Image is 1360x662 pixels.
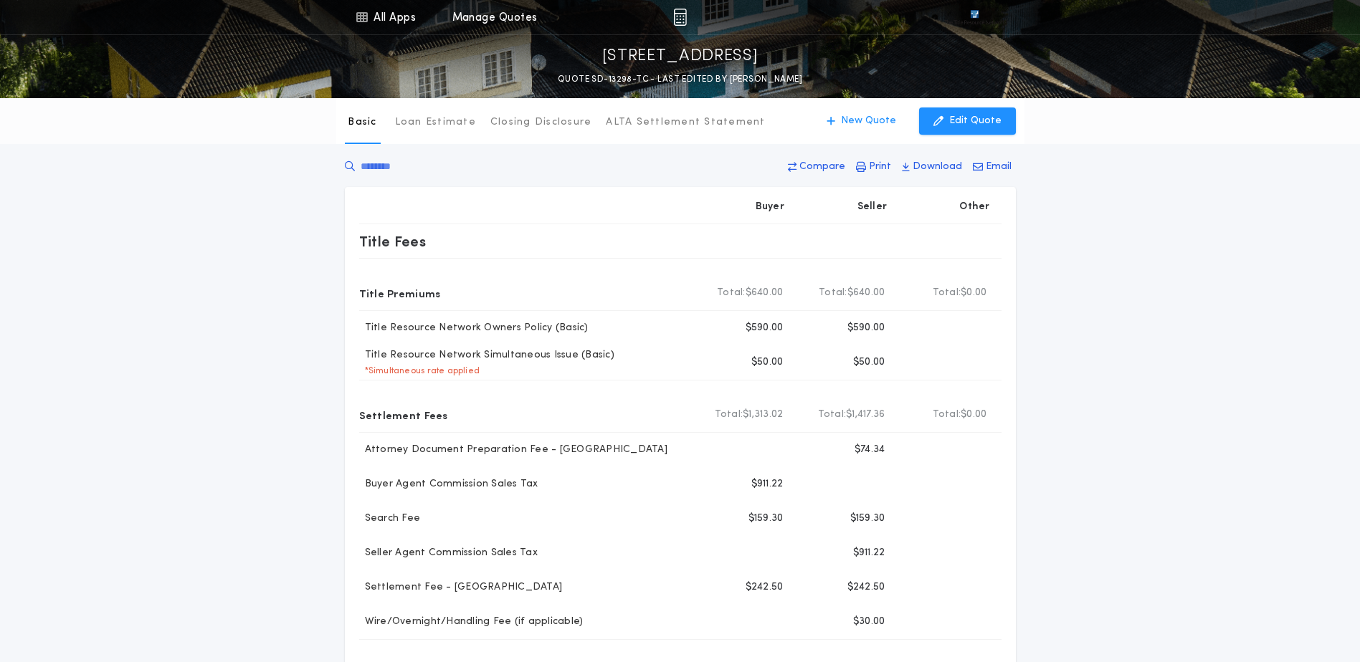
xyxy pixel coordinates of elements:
[602,45,759,68] p: [STREET_ADDRESS]
[673,9,687,26] img: img
[746,580,784,595] p: $242.50
[751,355,784,370] p: $50.00
[490,115,592,130] p: Closing Disclosure
[852,154,895,180] button: Print
[743,408,783,422] span: $1,313.02
[819,286,847,300] b: Total:
[359,546,538,560] p: Seller Agent Commission Sales Tax
[855,443,885,457] p: $74.34
[961,286,986,300] span: $0.00
[799,160,845,174] p: Compare
[913,160,962,174] p: Download
[756,200,784,214] p: Buyer
[869,160,891,174] p: Print
[359,348,614,363] p: Title Resource Network Simultaneous Issue (Basic)
[717,286,746,300] b: Total:
[746,286,784,300] span: $640.00
[898,154,966,180] button: Download
[812,107,910,135] button: New Quote
[751,477,784,491] p: $911.22
[784,154,850,180] button: Compare
[359,512,421,526] p: Search Fee
[395,115,476,130] p: Loan Estimate
[853,615,885,629] p: $30.00
[850,512,885,526] p: $159.30
[359,282,441,304] p: Title Premiums
[746,321,784,335] p: $590.00
[748,512,784,526] p: $159.30
[359,443,667,457] p: Attorney Document Preparation Fee - [GEOGRAPHIC_DATA]
[606,115,765,130] p: ALTA Settlement Statement
[715,408,743,422] b: Total:
[853,546,885,560] p: $911.22
[933,408,961,422] b: Total:
[846,408,885,422] span: $1,417.36
[944,10,1004,24] img: vs-icon
[847,321,885,335] p: $590.00
[969,154,1016,180] button: Email
[959,200,989,214] p: Other
[841,114,896,128] p: New Quote
[949,114,1002,128] p: Edit Quote
[348,115,376,130] p: Basic
[359,230,427,253] p: Title Fees
[359,477,538,491] p: Buyer Agent Commission Sales Tax
[847,286,885,300] span: $640.00
[558,72,802,87] p: QUOTE SD-13298-TC - LAST EDITED BY [PERSON_NAME]
[359,615,584,629] p: Wire/Overnight/Handling Fee (if applicable)
[818,408,847,422] b: Total:
[933,286,961,300] b: Total:
[919,107,1016,135] button: Edit Quote
[847,580,885,595] p: $242.50
[961,408,986,422] span: $0.00
[359,321,589,335] p: Title Resource Network Owners Policy (Basic)
[359,365,480,377] p: * Simultaneous rate applied
[857,200,888,214] p: Seller
[359,403,448,426] p: Settlement Fees
[986,160,1012,174] p: Email
[359,580,563,595] p: Settlement Fee - [GEOGRAPHIC_DATA]
[853,355,885,370] p: $50.00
